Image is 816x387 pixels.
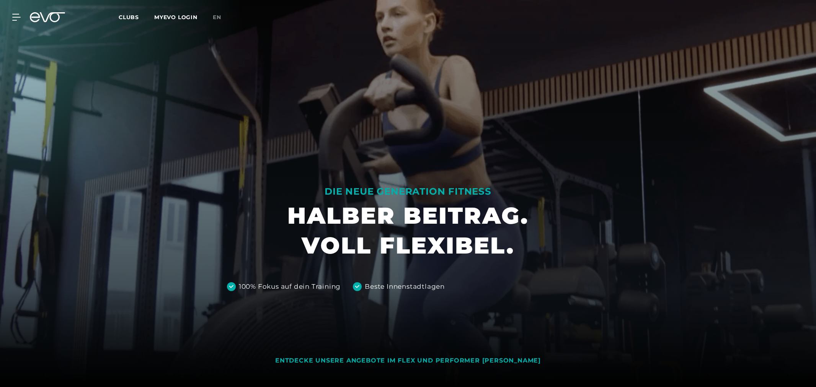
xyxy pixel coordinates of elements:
h1: HALBER BEITRAG. VOLL FLEXIBEL. [287,201,529,260]
a: MYEVO LOGIN [154,14,197,21]
div: DIE NEUE GENERATION FITNESS [287,185,529,198]
div: 100% Fokus auf dein Training [239,282,341,292]
div: ENTDECKE UNSERE ANGEBOTE IM FLEX UND PERFORMER [PERSON_NAME] [275,357,541,365]
span: en [213,14,221,21]
div: Beste Innenstadtlagen [365,282,445,292]
span: Clubs [119,14,139,21]
a: Clubs [119,13,154,21]
a: en [213,13,230,22]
